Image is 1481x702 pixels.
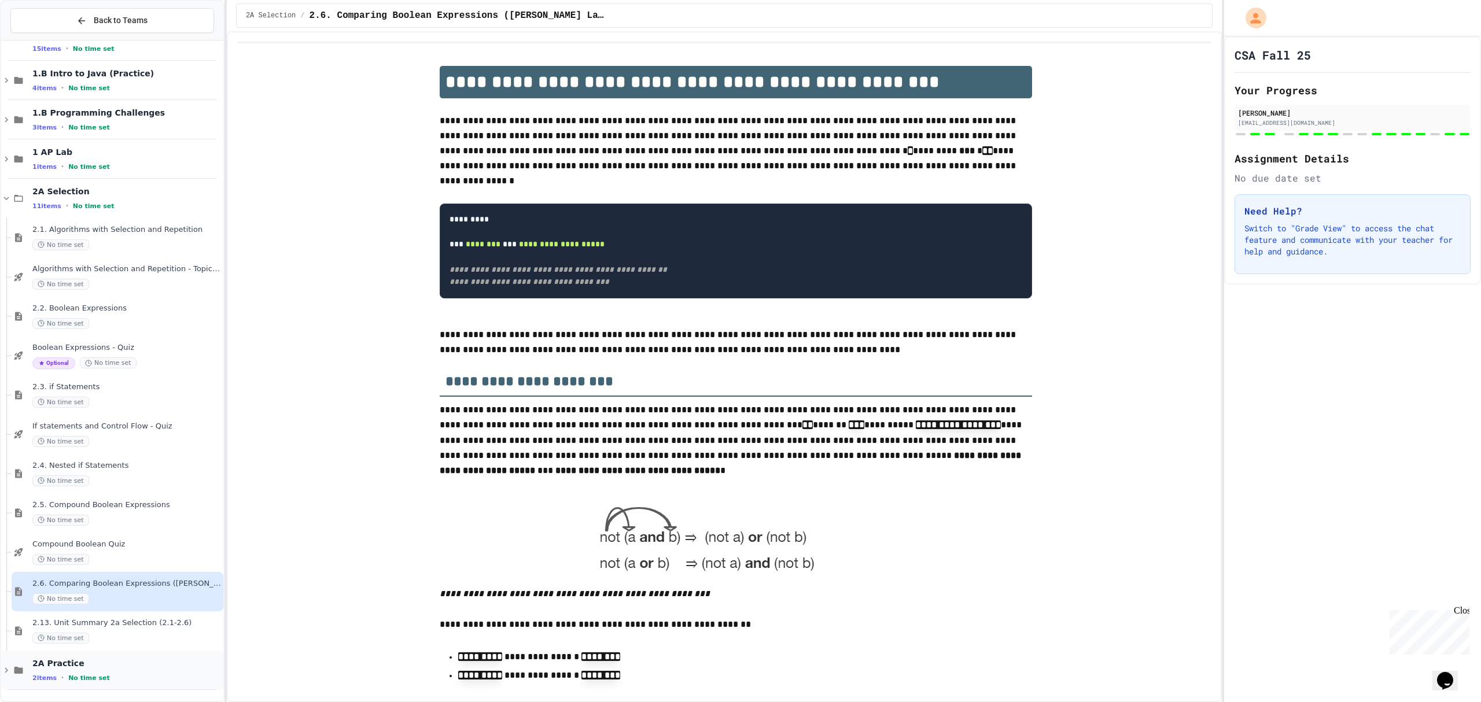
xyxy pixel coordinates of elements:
[32,202,61,210] span: 11 items
[32,45,61,53] span: 15 items
[68,163,110,171] span: No time set
[32,658,221,668] span: 2A Practice
[1238,119,1467,127] div: [EMAIL_ADDRESS][DOMAIN_NAME]
[61,162,64,171] span: •
[32,618,221,628] span: 2.13. Unit Summary 2a Selection (2.1-2.6)
[32,579,221,589] span: 2.6. Comparing Boolean Expressions ([PERSON_NAME] Laws)
[32,163,57,171] span: 1 items
[32,436,89,447] span: No time set
[32,84,57,92] span: 4 items
[32,540,221,549] span: Compound Boolean Quiz
[68,124,110,131] span: No time set
[1233,5,1269,31] div: My Account
[68,674,110,682] span: No time set
[310,9,606,23] span: 2.6. Comparing Boolean Expressions (De Morgan’s Laws)
[1385,605,1469,655] iframe: chat widget
[61,123,64,132] span: •
[61,673,64,682] span: •
[32,475,89,486] span: No time set
[1432,656,1469,690] iframe: chat widget
[1235,82,1471,98] h2: Your Progress
[1235,150,1471,167] h2: Assignment Details
[68,84,110,92] span: No time set
[32,500,221,510] span: 2.5. Compound Boolean Expressions
[32,397,89,408] span: No time set
[32,225,221,235] span: 2.1. Algorithms with Selection and Repetition
[1235,171,1471,185] div: No due date set
[32,382,221,392] span: 2.3. if Statements
[1238,108,1467,118] div: [PERSON_NAME]
[32,343,221,353] span: Boolean Expressions - Quiz
[246,11,296,20] span: 2A Selection
[32,264,221,274] span: Algorithms with Selection and Repetition - Topic 2.1
[32,422,221,431] span: If statements and Control Flow - Quiz
[32,554,89,565] span: No time set
[94,14,148,27] span: Back to Teams
[10,8,214,33] button: Back to Teams
[73,202,115,210] span: No time set
[32,147,221,157] span: 1 AP Lab
[32,108,221,118] span: 1.B Programming Challenges
[32,68,221,79] span: 1.B Intro to Java (Practice)
[61,83,64,93] span: •
[32,186,221,197] span: 2A Selection
[32,515,89,526] span: No time set
[32,279,89,290] span: No time set
[32,318,89,329] span: No time set
[32,633,89,644] span: No time set
[32,357,75,369] span: Optional
[1235,47,1311,63] h1: CSA Fall 25
[5,5,80,73] div: Chat with us now!Close
[66,201,68,210] span: •
[32,124,57,131] span: 3 items
[32,461,221,471] span: 2.4. Nested if Statements
[1244,223,1461,257] p: Switch to "Grade View" to access the chat feature and communicate with your teacher for help and ...
[80,357,137,368] span: No time set
[300,11,304,20] span: /
[32,674,57,682] span: 2 items
[66,44,68,53] span: •
[32,239,89,250] span: No time set
[32,304,221,313] span: 2.2. Boolean Expressions
[73,45,115,53] span: No time set
[32,593,89,604] span: No time set
[1244,204,1461,218] h3: Need Help?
